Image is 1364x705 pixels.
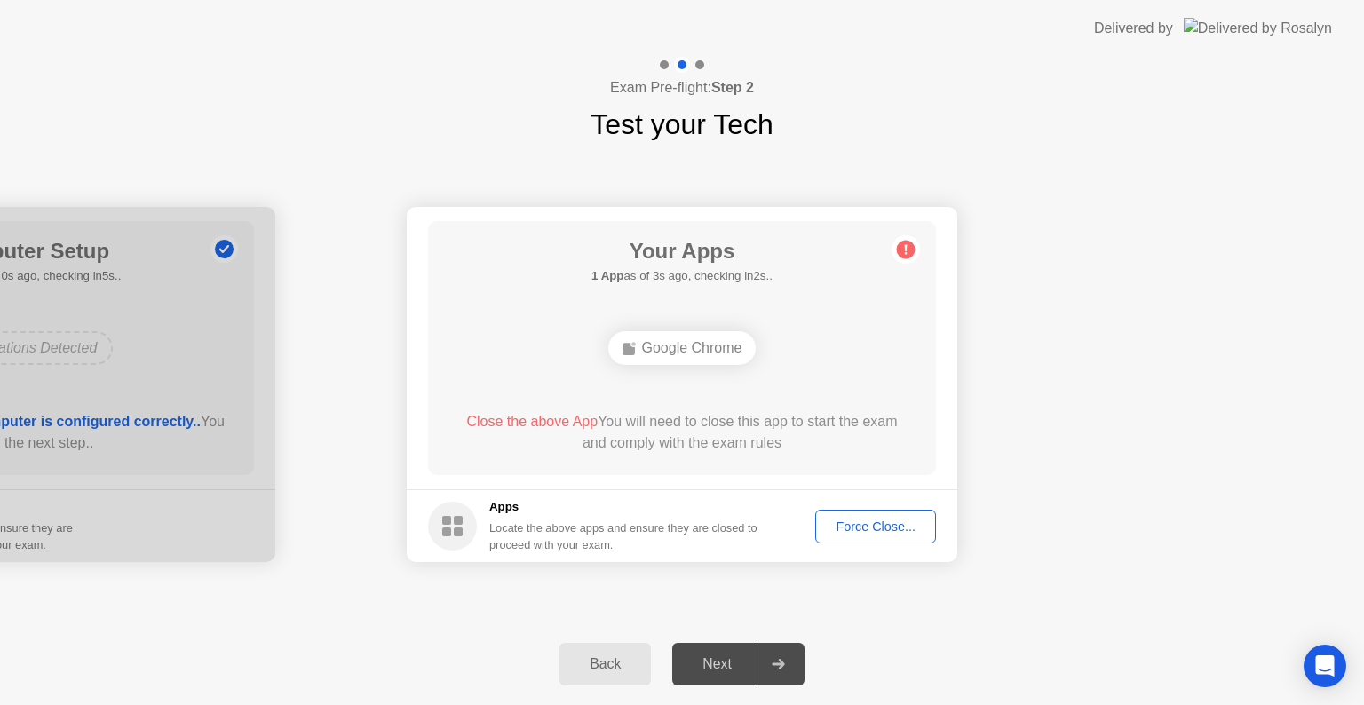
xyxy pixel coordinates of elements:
b: Step 2 [711,80,754,95]
div: Locate the above apps and ensure they are closed to proceed with your exam. [489,519,758,553]
button: Back [559,643,651,685]
h5: Apps [489,498,758,516]
div: Next [678,656,757,672]
h1: Test your Tech [591,103,773,146]
div: Back [565,656,646,672]
span: Close the above App [466,414,598,429]
b: 1 App [591,269,623,282]
div: Delivered by [1094,18,1173,39]
button: Force Close... [815,510,936,543]
div: You will need to close this app to start the exam and comply with the exam rules [454,411,911,454]
div: Force Close... [821,519,930,534]
button: Next [672,643,805,685]
h4: Exam Pre-flight: [610,77,754,99]
div: Google Chrome [608,331,757,365]
h1: Your Apps [591,235,773,267]
img: Delivered by Rosalyn [1184,18,1332,38]
h5: as of 3s ago, checking in2s.. [591,267,773,285]
div: Open Intercom Messenger [1304,645,1346,687]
